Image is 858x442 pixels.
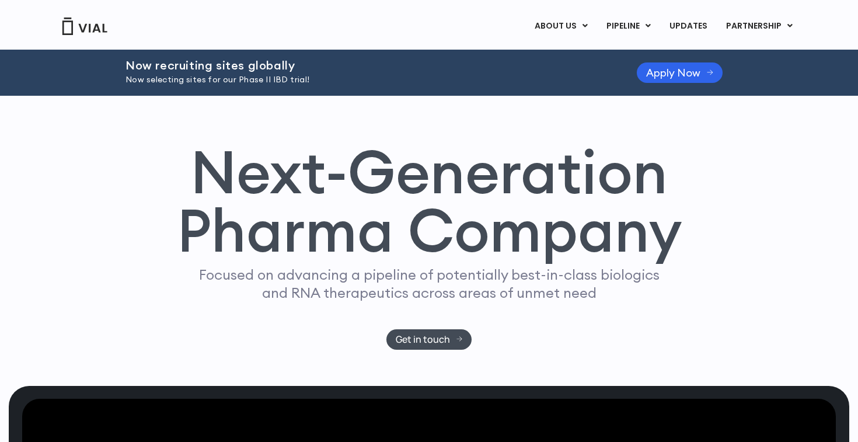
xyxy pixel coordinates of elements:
span: Apply Now [646,68,700,77]
a: ABOUT USMenu Toggle [525,16,597,36]
a: PIPELINEMenu Toggle [597,16,660,36]
a: UPDATES [660,16,716,36]
h2: Now recruiting sites globally [125,59,608,72]
p: Focused on advancing a pipeline of potentially best-in-class biologics and RNA therapeutics acros... [194,266,664,302]
a: PARTNERSHIPMenu Toggle [717,16,802,36]
a: Get in touch [386,329,472,350]
a: Apply Now [637,62,723,83]
p: Now selecting sites for our Phase II IBD trial! [125,74,608,86]
span: Get in touch [396,335,450,344]
img: Vial Logo [61,18,108,35]
h1: Next-Generation Pharma Company [176,142,682,260]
